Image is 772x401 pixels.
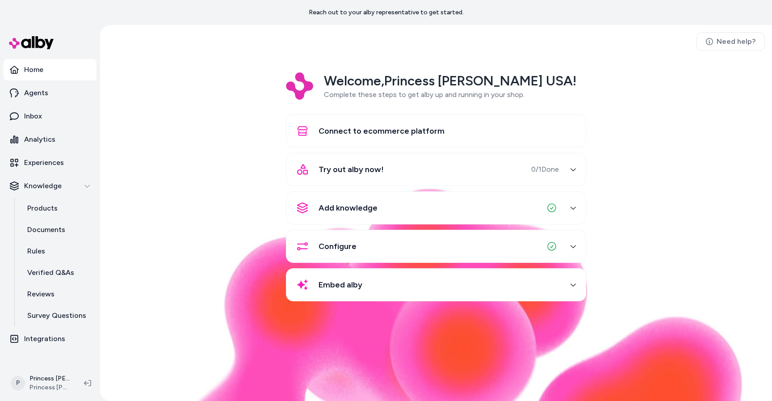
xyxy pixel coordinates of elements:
span: Try out alby now! [319,163,384,176]
p: Rules [27,246,45,257]
span: Complete these steps to get alby up and running in your shop. [324,90,524,99]
button: PPrincess [PERSON_NAME] USA ShopifyPrincess [PERSON_NAME] USA [5,369,77,397]
span: Princess [PERSON_NAME] USA [29,383,70,392]
a: Rules [18,241,96,262]
button: Configure [292,236,580,257]
p: Integrations [24,333,65,344]
img: alby Logo [9,36,54,49]
button: Knowledge [4,175,96,197]
p: Survey Questions [27,310,86,321]
p: Reviews [27,289,55,300]
button: Add knowledge [292,197,580,219]
p: Products [27,203,58,214]
p: Analytics [24,134,55,145]
span: Embed alby [319,279,362,291]
button: Embed alby [292,274,580,295]
p: Reach out to your alby representative to get started. [309,8,464,17]
p: Knowledge [24,181,62,191]
span: P [11,376,25,390]
img: Logo [286,72,313,100]
button: Try out alby now!0/1Done [292,159,580,180]
span: Connect to ecommerce platform [319,125,445,137]
a: Experiences [4,152,96,173]
h2: Welcome, Princess [PERSON_NAME] USA ! [324,72,576,89]
a: Reviews [18,283,96,305]
a: Integrations [4,328,96,350]
p: Princess [PERSON_NAME] USA Shopify [29,374,70,383]
a: Home [4,59,96,80]
p: Documents [27,224,65,235]
span: Configure [319,240,357,253]
p: Agents [24,88,48,98]
a: Products [18,198,96,219]
span: 0 / 1 Done [531,164,559,175]
a: Agents [4,82,96,104]
button: Connect to ecommerce platform [292,120,580,142]
a: Documents [18,219,96,241]
p: Home [24,64,43,75]
p: Verified Q&As [27,267,74,278]
a: Need help? [696,32,765,51]
a: Verified Q&As [18,262,96,283]
a: Analytics [4,129,96,150]
a: Survey Questions [18,305,96,326]
a: Inbox [4,106,96,127]
p: Inbox [24,111,42,122]
span: Add knowledge [319,202,378,214]
p: Experiences [24,157,64,168]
